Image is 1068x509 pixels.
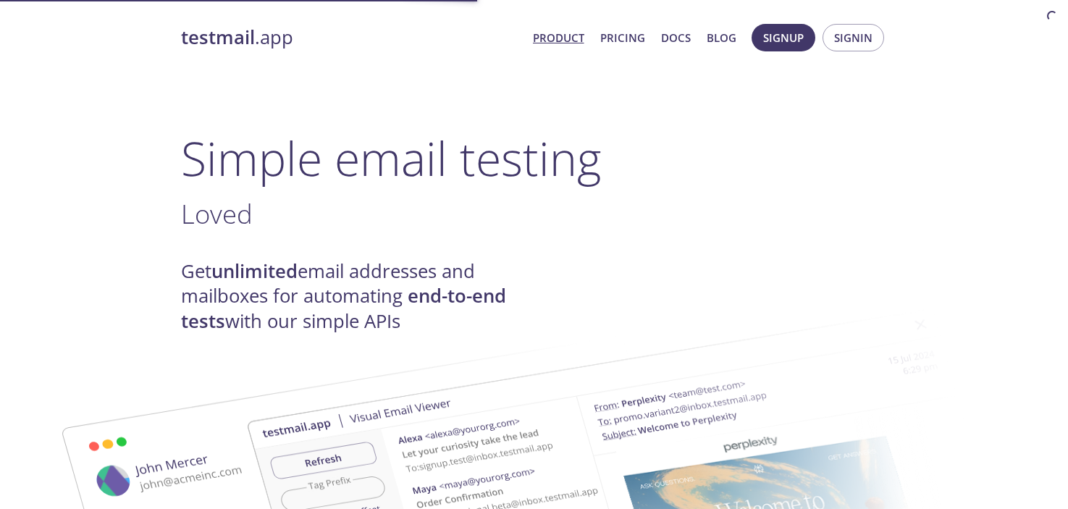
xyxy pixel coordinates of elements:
[763,28,804,47] span: Signup
[211,258,298,284] strong: unlimited
[600,28,645,47] a: Pricing
[752,24,815,51] button: Signup
[707,28,736,47] a: Blog
[181,130,888,186] h1: Simple email testing
[533,28,584,47] a: Product
[834,28,873,47] span: Signin
[181,283,506,333] strong: end-to-end tests
[823,24,884,51] button: Signin
[181,25,521,50] a: testmail.app
[661,28,691,47] a: Docs
[181,259,534,334] h4: Get email addresses and mailboxes for automating with our simple APIs
[181,195,253,232] span: Loved
[181,25,255,50] strong: testmail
